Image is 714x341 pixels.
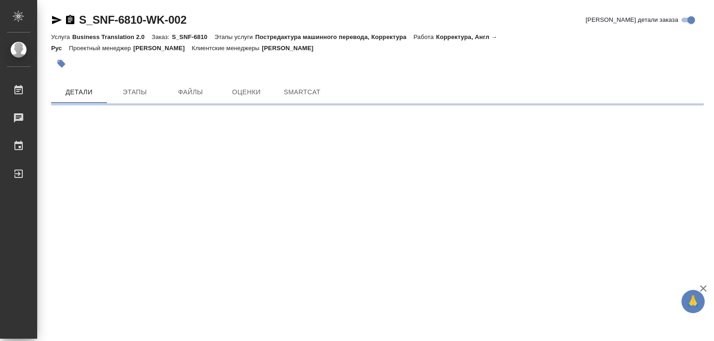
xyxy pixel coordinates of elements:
[51,53,72,74] button: Добавить тэг
[79,13,186,26] a: S_SNF-6810-WK-002
[192,45,262,52] p: Клиентские менеджеры
[255,33,413,40] p: Постредактура машинного перевода, Корректура
[172,33,215,40] p: S_SNF-6810
[280,86,324,98] span: SmartCat
[51,33,72,40] p: Услуга
[65,14,76,26] button: Скопировать ссылку
[262,45,320,52] p: [PERSON_NAME]
[51,14,62,26] button: Скопировать ссылку для ЯМессенджера
[413,33,436,40] p: Работа
[168,86,213,98] span: Файлы
[586,15,678,25] span: [PERSON_NAME] детали заказа
[57,86,101,98] span: Детали
[112,86,157,98] span: Этапы
[133,45,192,52] p: [PERSON_NAME]
[685,292,701,311] span: 🙏
[681,290,705,313] button: 🙏
[72,33,152,40] p: Business Translation 2.0
[214,33,255,40] p: Этапы услуги
[152,33,172,40] p: Заказ:
[224,86,269,98] span: Оценки
[69,45,133,52] p: Проектный менеджер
